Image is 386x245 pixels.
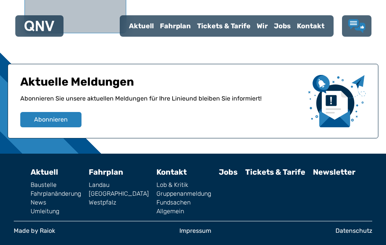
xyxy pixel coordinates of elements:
[194,16,254,36] a: Tickets & Tarife
[31,208,81,214] a: Umleitung
[20,75,302,94] h1: Aktuelle Meldungen
[157,16,194,36] a: Fahrplan
[254,16,271,36] a: Wir
[336,228,372,234] a: Datenschutz
[24,21,54,31] img: QNV Logo
[156,200,211,206] a: Fundsachen
[271,16,294,36] a: Jobs
[89,191,149,197] a: [GEOGRAPHIC_DATA]
[31,200,81,206] a: News
[219,167,238,177] a: Jobs
[31,182,81,188] a: Baustelle
[179,228,211,234] a: Impressum
[14,228,55,234] a: Made by Raiok
[89,182,149,188] a: Landau
[156,167,187,177] a: Kontakt
[20,94,302,112] p: Abonnieren Sie unsere aktuellen Meldungen für Ihre Linie und bleiben Sie informiert!
[126,16,157,36] a: Aktuell
[348,19,365,33] a: Lob & Kritik
[156,208,211,214] a: Allgemein
[156,191,211,197] a: Gruppenanmeldung
[308,75,366,127] img: newsletter
[24,18,54,34] a: QNV Logo
[294,16,327,36] a: Kontakt
[34,115,68,124] span: Abonnieren
[31,167,58,177] a: Aktuell
[89,200,149,206] a: Westpfalz
[156,182,211,188] a: Lob & Kritik
[89,167,123,177] a: Fahrplan
[313,167,355,177] a: Newsletter
[245,167,305,177] a: Tickets & Tarife
[20,112,81,127] button: Abonnieren
[31,191,81,197] a: Fahrplanänderung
